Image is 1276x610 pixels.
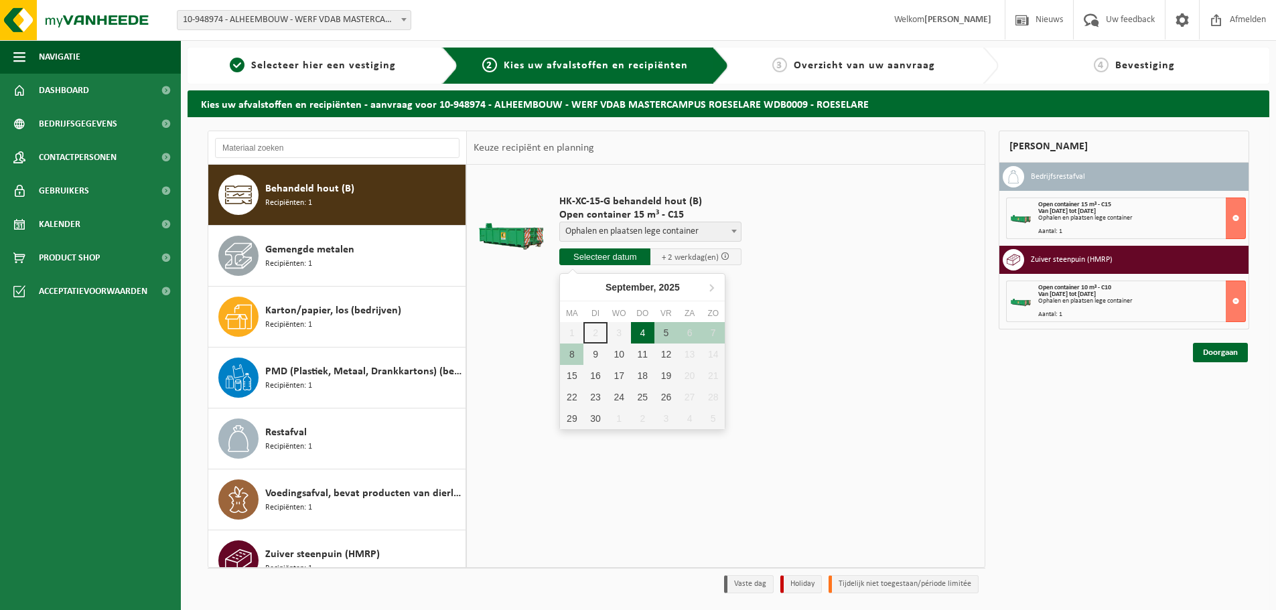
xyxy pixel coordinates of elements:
[654,344,678,365] div: 12
[39,74,89,107] span: Dashboard
[772,58,787,72] span: 3
[608,307,631,320] div: wo
[701,307,725,320] div: zo
[583,386,607,408] div: 23
[1031,166,1085,187] h3: Bedrijfsrestafval
[608,365,631,386] div: 17
[1115,60,1175,71] span: Bevestiging
[560,408,583,429] div: 29
[608,344,631,365] div: 10
[654,408,678,429] div: 3
[608,408,631,429] div: 1
[559,195,741,208] span: HK-XC-15-G behandeld hout (B)
[924,15,991,25] strong: [PERSON_NAME]
[265,303,401,319] span: Karton/papier, los (bedrijven)
[583,307,607,320] div: di
[208,165,466,226] button: Behandeld hout (B) Recipiënten: 1
[265,562,312,575] span: Recipiënten: 1
[265,502,312,514] span: Recipiënten: 1
[1193,343,1248,362] a: Doorgaan
[39,241,100,275] span: Product Shop
[1038,311,1245,318] div: Aantal: 1
[999,131,1249,163] div: [PERSON_NAME]
[265,181,354,197] span: Behandeld hout (B)
[654,307,678,320] div: vr
[560,344,583,365] div: 8
[251,60,396,71] span: Selecteer hier een vestiging
[829,575,979,593] li: Tijdelijk niet toegestaan/période limitée
[265,364,462,380] span: PMD (Plastiek, Metaal, Drankkartons) (bedrijven)
[178,11,411,29] span: 10-948974 - ALHEEMBOUW - WERF VDAB MASTERCAMPUS ROESELARE WDB0009 - ROESELARE
[583,408,607,429] div: 30
[600,277,685,298] div: September,
[583,344,607,365] div: 9
[654,322,678,344] div: 5
[265,242,354,258] span: Gemengde metalen
[678,307,701,320] div: za
[659,283,680,292] i: 2025
[265,546,380,562] span: Zuiver steenpuin (HMRP)
[1038,201,1111,208] span: Open container 15 m³ - C15
[560,386,583,408] div: 22
[265,441,312,453] span: Recipiënten: 1
[265,197,312,210] span: Recipiënten: 1
[208,469,466,530] button: Voedingsafval, bevat producten van dierlijke oorsprong, onverpakt, categorie 3 Recipiënten: 1
[1038,208,1096,215] strong: Van [DATE] tot [DATE]
[265,319,312,331] span: Recipiënten: 1
[208,226,466,287] button: Gemengde metalen Recipiënten: 1
[654,365,678,386] div: 19
[631,344,654,365] div: 11
[559,222,741,242] span: Ophalen en plaatsen lege container
[39,40,80,74] span: Navigatie
[1038,298,1245,305] div: Ophalen en plaatsen lege container
[631,386,654,408] div: 25
[724,575,774,593] li: Vaste dag
[188,90,1269,117] h2: Kies uw afvalstoffen en recipiënten - aanvraag voor 10-948974 - ALHEEMBOUW - WERF VDAB MASTERCAMP...
[482,58,497,72] span: 2
[215,138,459,158] input: Materiaal zoeken
[39,107,117,141] span: Bedrijfsgegevens
[780,575,822,593] li: Holiday
[662,253,719,262] span: + 2 werkdag(en)
[504,60,688,71] span: Kies uw afvalstoffen en recipiënten
[1038,284,1111,291] span: Open container 10 m³ - C10
[560,365,583,386] div: 15
[39,141,117,174] span: Contactpersonen
[39,275,147,308] span: Acceptatievoorwaarden
[560,222,741,241] span: Ophalen en plaatsen lege container
[631,365,654,386] div: 18
[631,408,654,429] div: 2
[230,58,244,72] span: 1
[265,425,307,441] span: Restafval
[1038,291,1096,298] strong: Van [DATE] tot [DATE]
[654,386,678,408] div: 26
[208,348,466,408] button: PMD (Plastiek, Metaal, Drankkartons) (bedrijven) Recipiënten: 1
[631,322,654,344] div: 4
[177,10,411,30] span: 10-948974 - ALHEEMBOUW - WERF VDAB MASTERCAMPUS ROESELARE WDB0009 - ROESELARE
[265,380,312,392] span: Recipiënten: 1
[559,248,650,265] input: Selecteer datum
[631,307,654,320] div: do
[1094,58,1109,72] span: 4
[1038,228,1245,235] div: Aantal: 1
[208,287,466,348] button: Karton/papier, los (bedrijven) Recipiënten: 1
[467,131,601,165] div: Keuze recipiënt en planning
[794,60,935,71] span: Overzicht van uw aanvraag
[208,408,466,469] button: Restafval Recipiënten: 1
[560,307,583,320] div: ma
[265,485,462,502] span: Voedingsafval, bevat producten van dierlijke oorsprong, onverpakt, categorie 3
[608,386,631,408] div: 24
[265,258,312,271] span: Recipiënten: 1
[208,530,466,591] button: Zuiver steenpuin (HMRP) Recipiënten: 1
[194,58,431,74] a: 1Selecteer hier een vestiging
[1038,215,1245,222] div: Ophalen en plaatsen lege container
[39,208,80,241] span: Kalender
[583,365,607,386] div: 16
[1031,249,1113,271] h3: Zuiver steenpuin (HMRP)
[39,174,89,208] span: Gebruikers
[559,208,741,222] span: Open container 15 m³ - C15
